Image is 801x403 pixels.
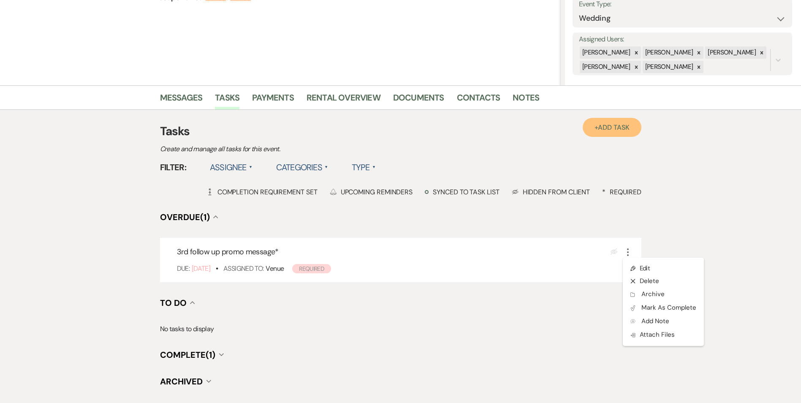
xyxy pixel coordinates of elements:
[216,264,218,273] b: •
[330,188,413,196] div: Upcoming Reminders
[206,188,318,196] div: Completion Requirement Set
[160,123,641,140] h3: Tasks
[580,46,632,59] div: [PERSON_NAME]
[215,91,239,109] a: Tasks
[580,61,632,73] div: [PERSON_NAME]
[252,91,294,109] a: Payments
[513,91,539,109] a: Notes
[623,275,704,288] button: Delete
[160,297,187,308] span: To Do
[160,213,218,221] button: Overdue(1)
[210,160,253,175] label: Assignee
[307,91,380,109] a: Rental Overview
[160,324,641,335] p: No tasks to display
[160,377,211,386] button: Archived
[192,264,210,273] span: [DATE]
[160,349,215,360] span: Complete (1)
[602,188,641,196] div: Required
[352,160,376,175] label: Type
[177,247,279,257] span: 3rd follow up promo message *
[160,91,203,109] a: Messages
[643,61,695,73] div: [PERSON_NAME]
[372,164,376,171] span: ▲
[598,123,629,132] span: Add Task
[160,144,456,155] p: Create and manage all tasks for this event.
[249,164,253,171] span: ▲
[512,188,590,196] div: Hidden from Client
[223,264,263,273] span: Assigned To:
[160,212,210,223] span: Overdue (1)
[623,262,704,275] a: Edit
[583,118,641,137] a: +Add Task
[160,299,195,307] button: To Do
[177,264,190,273] span: Due:
[276,160,328,175] label: Categories
[160,351,224,359] button: Complete(1)
[393,91,444,109] a: Documents
[623,301,704,315] button: Mark As Complete
[292,264,331,273] span: Required
[160,376,203,387] span: Archived
[325,164,328,171] span: ▲
[623,288,704,301] button: Archive
[457,91,500,109] a: Contacts
[266,264,284,273] span: Venue
[579,33,786,46] label: Assigned Users:
[623,315,704,328] button: Add Note
[643,46,695,59] div: [PERSON_NAME]
[623,328,704,341] button: Attach Files
[630,330,675,339] span: Attach Files
[425,188,499,196] div: Synced to task list
[705,46,757,59] div: [PERSON_NAME]
[160,161,187,174] span: Filter:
